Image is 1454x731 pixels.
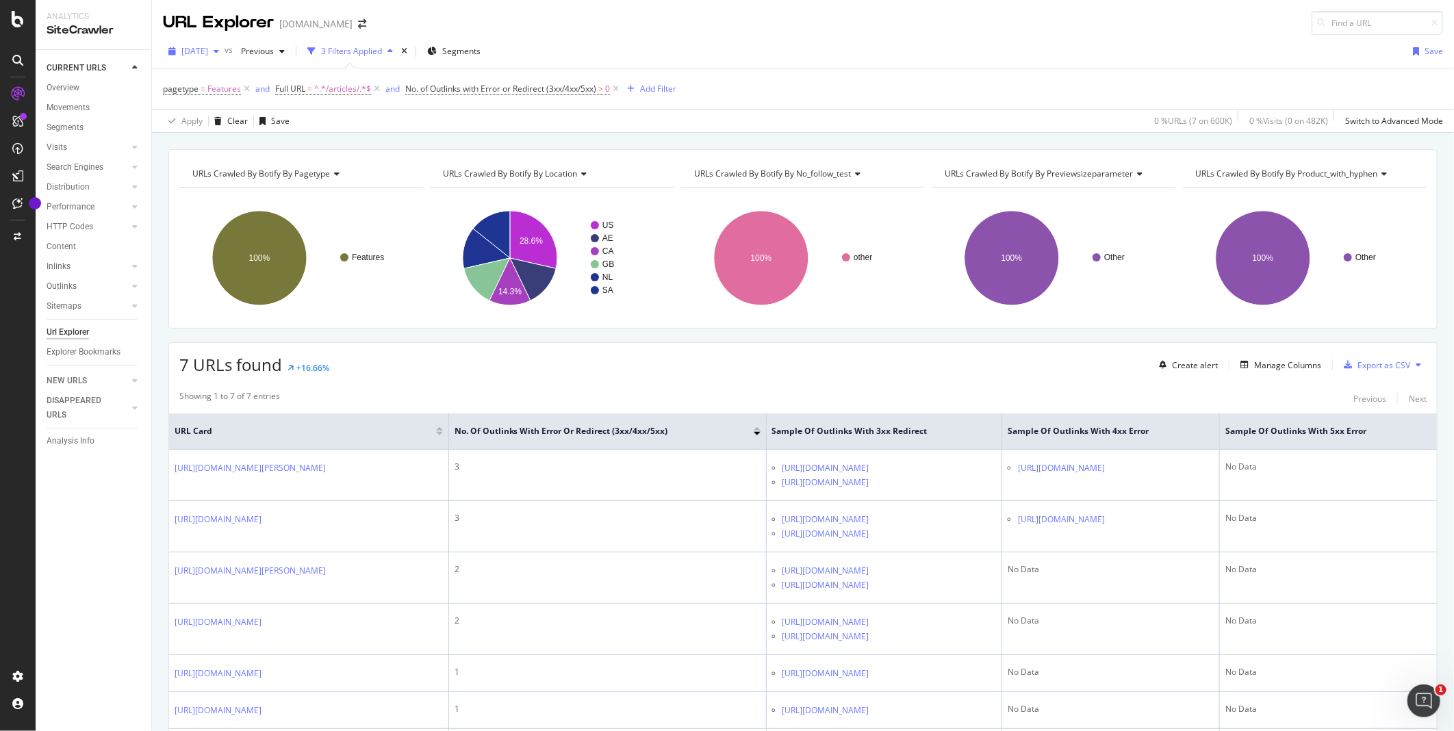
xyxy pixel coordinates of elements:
span: 2025 Sep. 1st [181,45,208,57]
span: Sample of Outlinks with 3xx Redirect [772,425,975,437]
button: Add Filter [622,81,676,97]
div: 2 [455,563,761,576]
div: No Data [1225,615,1431,627]
div: Analysis Info [47,434,94,448]
span: URL Card [175,425,433,437]
span: No. of Outlinks with Error or Redirect (3xx/4xx/5xx) [455,425,733,437]
div: A chart. [681,198,925,318]
div: 0 % Visits ( 0 on 482K ) [1249,115,1328,127]
div: No Data [1225,461,1431,473]
div: times [398,44,410,58]
a: [URL][DOMAIN_NAME] [175,615,262,629]
span: 0 [605,79,610,99]
div: Save [1425,45,1443,57]
a: Inlinks [47,259,128,274]
text: other [854,253,872,262]
div: No Data [1225,563,1431,576]
h4: URLs Crawled By Botify By previewsizeparameter [942,163,1163,185]
div: No Data [1008,563,1214,576]
span: = [307,83,312,94]
button: Clear [209,110,248,132]
text: 100% [249,253,270,263]
text: Features [352,253,384,262]
h4: URLs Crawled By Botify By pagetype [190,163,411,185]
text: 14.3% [498,287,522,296]
div: Tooltip anchor [29,197,41,209]
svg: A chart. [932,198,1175,318]
a: [URL][DOMAIN_NAME] [782,578,869,592]
a: Distribution [47,180,128,194]
a: HTTP Codes [47,220,128,234]
a: Outlinks [47,279,128,294]
div: Search Engines [47,160,103,175]
text: US [602,220,614,230]
div: Switch to Advanced Mode [1345,115,1443,127]
a: Analysis Info [47,434,142,448]
div: +16.66% [296,362,329,374]
div: Export as CSV [1357,359,1410,371]
a: [URL][DOMAIN_NAME][PERSON_NAME] [175,461,326,475]
text: GB [602,259,614,269]
div: HTTP Codes [47,220,93,234]
text: 100% [750,253,771,263]
div: 0 % URLs ( 7 on 600K ) [1154,115,1232,127]
div: 3 Filters Applied [321,45,382,57]
a: Content [47,240,142,254]
a: [URL][DOMAIN_NAME] [782,704,869,717]
div: DISAPPEARED URLS [47,394,116,422]
span: 7 URLs found [179,353,282,376]
svg: A chart. [179,198,423,318]
button: and [385,82,400,95]
button: [DATE] [163,40,225,62]
a: Segments [47,120,142,135]
div: Inlinks [47,259,71,274]
text: 28.6% [520,236,543,246]
div: 1 [455,703,761,715]
h4: URLs Crawled By Botify By no_follow_test [691,163,913,185]
div: Sitemaps [47,299,81,313]
svg: A chart. [1183,198,1427,318]
div: [DOMAIN_NAME] [279,17,353,31]
div: and [255,83,270,94]
span: Previous [235,45,274,57]
a: [URL][DOMAIN_NAME] [175,513,262,526]
svg: A chart. [430,198,674,318]
div: Showing 1 to 7 of 7 entries [179,390,280,407]
a: [URL][DOMAIN_NAME] [782,615,869,629]
a: [URL][DOMAIN_NAME] [1018,513,1105,526]
text: SA [602,285,613,295]
span: No. of Outlinks with Error or Redirect (3xx/4xx/5xx) [405,83,596,94]
span: Segments [442,45,481,57]
h4: URLs Crawled By Botify By product_with_hyphen [1193,163,1414,185]
text: 100% [1252,253,1273,263]
div: No Data [1225,703,1431,715]
a: [URL][DOMAIN_NAME] [1018,461,1105,475]
a: [URL][DOMAIN_NAME] [175,667,262,680]
span: Sample of Outlinks with 5xx Error [1225,425,1411,437]
text: CA [602,246,614,256]
a: [URL][DOMAIN_NAME] [782,461,869,475]
div: No Data [1225,666,1431,678]
a: [URL][DOMAIN_NAME] [782,564,869,578]
button: Previous [1353,390,1386,407]
div: Analytics [47,11,140,23]
a: [URL][DOMAIN_NAME] [782,527,869,541]
a: Sitemaps [47,299,128,313]
button: Apply [163,110,203,132]
button: Previous [235,40,290,62]
span: URLs Crawled By Botify By product_with_hyphen [1196,168,1378,179]
button: 3 Filters Applied [302,40,398,62]
span: URLs Crawled By Botify By pagetype [192,168,330,179]
span: pagetype [163,83,199,94]
a: Overview [47,81,142,95]
div: Distribution [47,180,90,194]
div: No Data [1008,615,1214,627]
button: and [255,82,270,95]
span: Sample of Outlinks with 4xx Error [1008,425,1193,437]
span: vs [225,44,235,55]
a: Search Engines [47,160,128,175]
a: CURRENT URLS [47,61,128,75]
div: and [385,83,400,94]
